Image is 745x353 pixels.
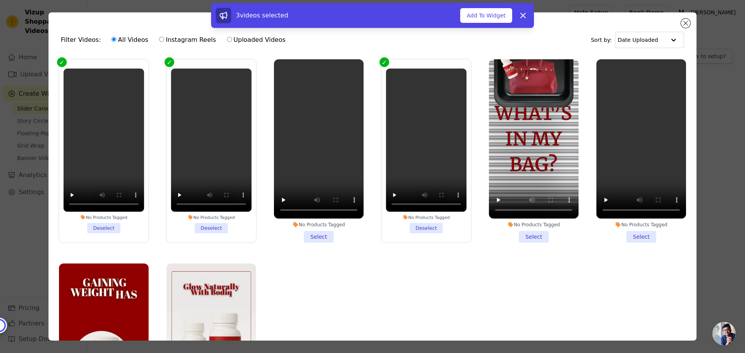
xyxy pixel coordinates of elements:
[460,8,512,23] button: Add To Widget
[596,222,686,228] div: No Products Tagged
[591,32,684,48] div: Sort by:
[227,35,286,45] label: Uploaded Videos
[159,35,216,45] label: Instagram Reels
[171,215,251,220] div: No Products Tagged
[712,322,736,345] a: Open chat
[386,215,467,220] div: No Products Tagged
[489,222,579,228] div: No Products Tagged
[111,35,149,45] label: All Videos
[274,222,364,228] div: No Products Tagged
[61,31,290,49] div: Filter Videos:
[236,12,288,19] span: 3 videos selected
[63,215,144,220] div: No Products Tagged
